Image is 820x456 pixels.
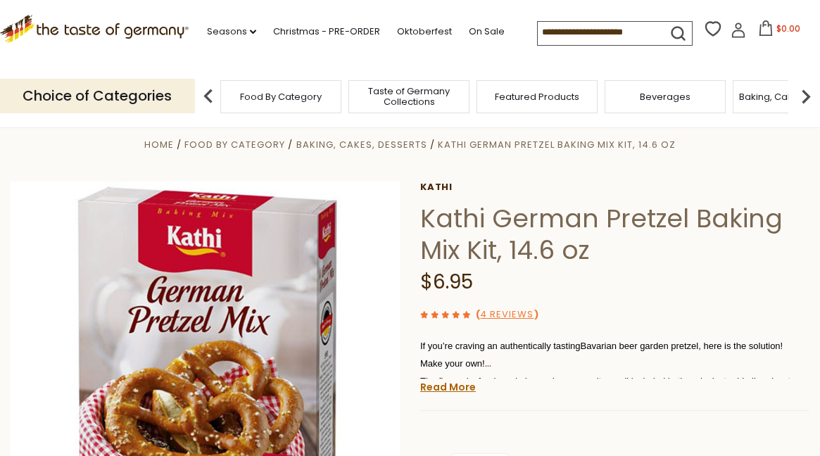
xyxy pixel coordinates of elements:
button: $0.00 [749,20,809,42]
a: Read More [420,380,476,394]
span: B [581,341,587,351]
a: Food By Category [240,91,322,102]
img: previous arrow [194,82,222,110]
a: Featured Products [495,91,579,102]
span: The flour mix, food-grade lye and coarse salt are all included in the mix, just add oil and water. [420,376,801,386]
a: Food By Category [184,138,285,151]
span: $6.95 [420,268,473,296]
span: $0.00 [776,23,800,34]
a: Taste of Germany Collections [353,86,465,107]
a: On Sale [469,24,505,39]
a: Kathi [420,182,809,193]
span: avarian beer garden pretzel, here is the solution! [586,341,783,351]
h1: Kathi German Pretzel Baking Mix Kit, 14.6 oz [420,203,809,266]
a: Seasons [207,24,256,39]
a: Oktoberfest [397,24,452,39]
a: Beverages [640,91,690,102]
img: next arrow [792,82,820,110]
span: ( ) [476,308,538,321]
a: Christmas - PRE-ORDER [273,24,380,39]
a: 4 Reviews [480,308,534,322]
span: If you’re craving an authentically tasting [420,341,581,351]
a: Home [144,138,174,151]
a: Baking, Cakes, Desserts [296,138,427,151]
span: Make your own! [420,355,491,370]
a: Kathi German Pretzel Baking Mix Kit, 14.6 oz [438,138,676,151]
